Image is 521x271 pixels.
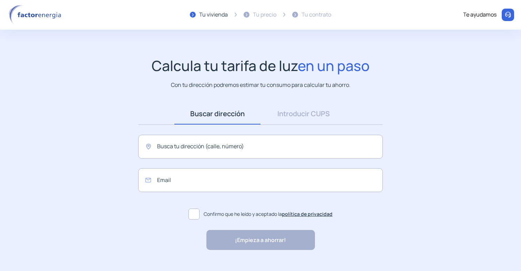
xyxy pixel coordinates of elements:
a: Introducir CUPS [260,103,347,124]
a: política de privacidad [282,211,333,217]
span: Confirmo que he leído y aceptado la [204,210,333,218]
div: Tu contrato [302,10,331,19]
span: en un paso [298,56,370,75]
a: Buscar dirección [174,103,260,124]
img: logo factor [7,5,65,25]
div: Tu vivienda [199,10,228,19]
p: Con tu dirección podremos estimar tu consumo para calcular tu ahorro. [171,81,350,89]
img: llamar [504,11,511,18]
h1: Calcula tu tarifa de luz [152,57,370,74]
div: Tu precio [253,10,276,19]
div: Te ayudamos [463,10,497,19]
